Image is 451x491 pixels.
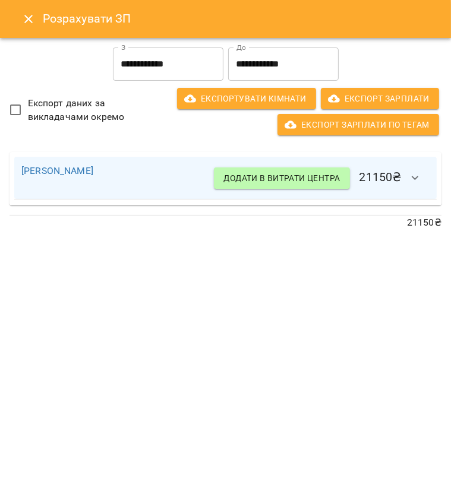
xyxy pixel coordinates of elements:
[214,164,430,192] h6: 21150 ₴
[321,88,439,109] button: Експорт Зарплати
[287,118,430,132] span: Експорт Зарплати по тегам
[277,114,439,135] button: Експорт Зарплати по тегам
[43,9,437,28] h6: Розрахувати ЗП
[223,171,340,185] span: Додати в витрати центра
[21,165,93,176] a: [PERSON_NAME]
[10,216,441,230] p: 21150 ₴
[177,88,316,109] button: Експортувати кімнати
[28,96,140,124] span: Експорт даних за викладачами окремо
[330,91,430,106] span: Експорт Зарплати
[214,167,349,189] button: Додати в витрати центра
[14,5,43,33] button: Close
[187,91,307,106] span: Експортувати кімнати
